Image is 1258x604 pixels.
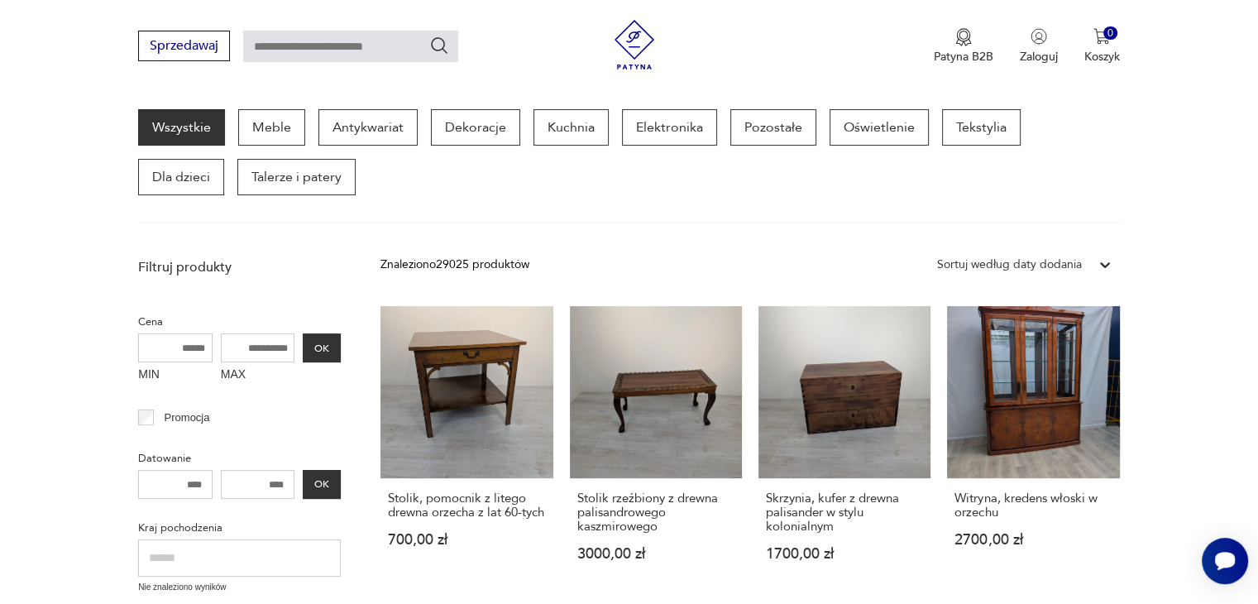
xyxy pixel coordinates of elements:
[937,256,1082,274] div: Sortuj według daty dodania
[431,109,520,146] a: Dekoracje
[955,28,972,46] img: Ikona medalu
[1093,28,1110,45] img: Ikona koszyka
[1031,28,1047,45] img: Ikonka użytkownika
[577,547,734,561] p: 3000,00 zł
[533,109,609,146] a: Kuchnia
[138,159,224,195] a: Dla dzieci
[380,306,552,593] a: Stolik, pomocnik z litego drewna orzecha z lat 60-tychStolik, pomocnik z litego drewna orzecha z ...
[380,256,529,274] div: Znaleziono 29025 produktów
[766,491,923,534] h3: Skrzynia, kufer z drewna palisander w stylu kolonialnym
[942,109,1021,146] a: Tekstylia
[388,533,545,547] p: 700,00 zł
[138,258,341,276] p: Filtruj produkty
[238,109,305,146] a: Meble
[303,470,341,499] button: OK
[934,28,993,65] button: Patyna B2B
[610,20,659,70] img: Patyna - sklep z meblami i dekoracjami vintage
[318,109,418,146] a: Antykwariat
[303,333,341,362] button: OK
[758,306,930,593] a: Skrzynia, kufer z drewna palisander w stylu kolonialnymSkrzynia, kufer z drewna palisander w styl...
[1202,538,1248,584] iframe: Smartsupp widget button
[954,533,1112,547] p: 2700,00 zł
[947,306,1119,593] a: Witryna, kredens włoski w orzechuWitryna, kredens włoski w orzechu2700,00 zł
[1020,49,1058,65] p: Zaloguj
[138,581,341,594] p: Nie znaleziono wyników
[1084,49,1120,65] p: Koszyk
[138,41,230,53] a: Sprzedawaj
[221,362,295,389] label: MAX
[138,362,213,389] label: MIN
[138,449,341,467] p: Datowanie
[388,491,545,520] h3: Stolik, pomocnik z litego drewna orzecha z lat 60-tych
[1084,28,1120,65] button: 0Koszyk
[570,306,742,593] a: Stolik rzeźbiony z drewna palisandrowego kaszmirowegoStolik rzeźbiony z drewna palisandrowego kas...
[138,109,225,146] a: Wszystkie
[138,313,341,331] p: Cena
[830,109,929,146] a: Oświetlenie
[934,28,993,65] a: Ikona medaluPatyna B2B
[577,491,734,534] h3: Stolik rzeźbiony z drewna palisandrowego kaszmirowego
[1020,28,1058,65] button: Zaloguj
[237,159,356,195] a: Talerze i patery
[622,109,717,146] a: Elektronika
[138,31,230,61] button: Sprzedawaj
[730,109,816,146] a: Pozostałe
[429,36,449,55] button: Szukaj
[934,49,993,65] p: Patyna B2B
[165,409,210,427] p: Promocja
[766,547,923,561] p: 1700,00 zł
[954,491,1112,520] h3: Witryna, kredens włoski w orzechu
[1103,26,1117,41] div: 0
[138,519,341,537] p: Kraj pochodzenia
